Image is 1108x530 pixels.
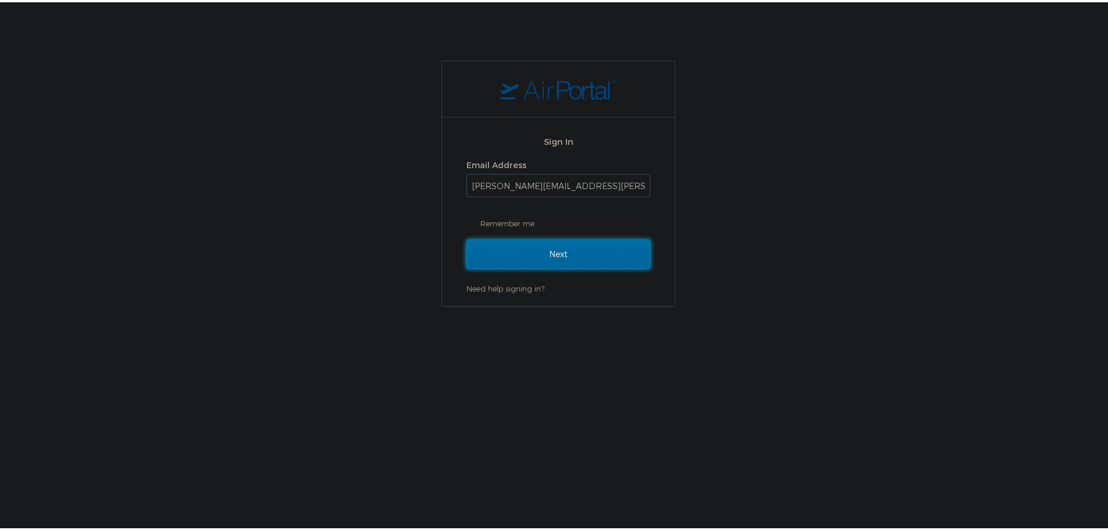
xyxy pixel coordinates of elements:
input: Next [466,237,650,266]
h2: Sign In [466,133,650,146]
a: Need help signing in? [466,282,544,291]
img: logo [500,76,617,97]
label: Remember me [466,212,650,230]
label: Email Address [466,158,526,168]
